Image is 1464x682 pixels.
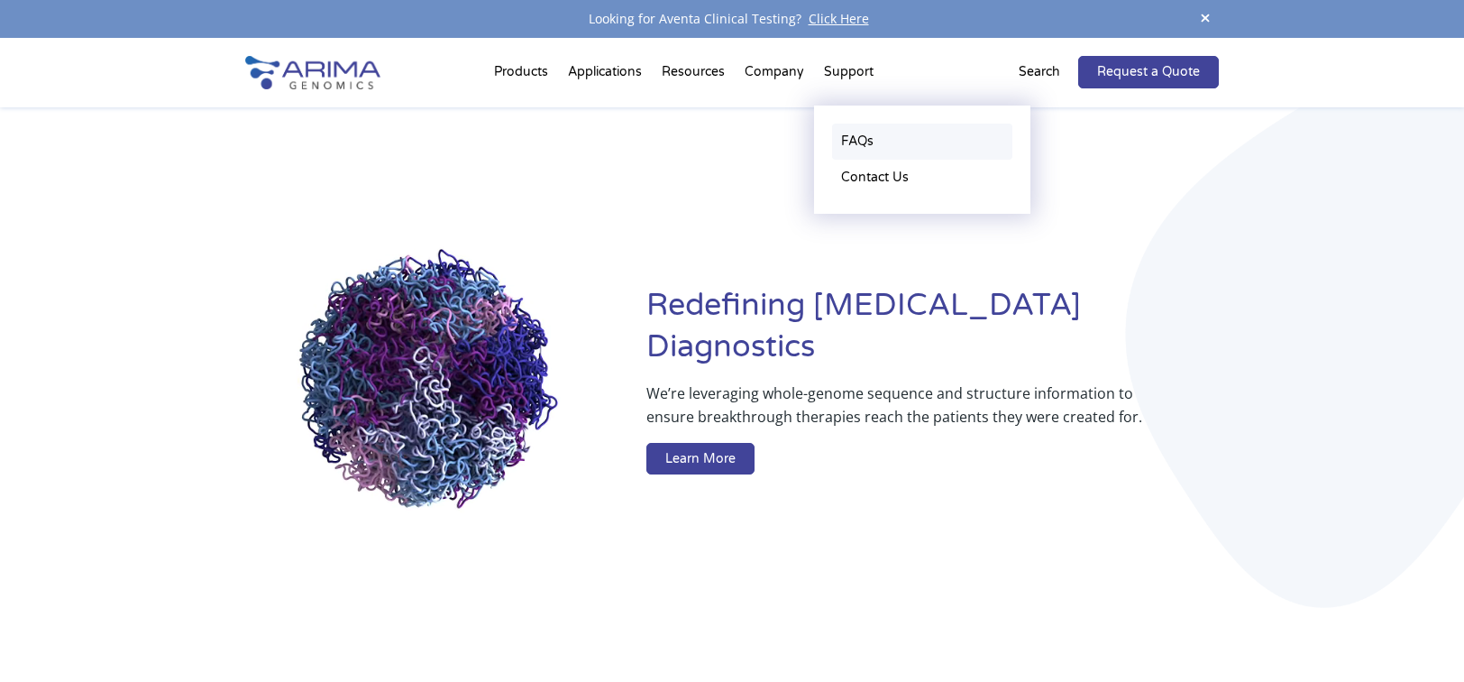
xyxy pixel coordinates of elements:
[646,285,1219,382] h1: Redefining [MEDICAL_DATA] Diagnostics
[646,443,755,475] a: Learn More
[1078,56,1219,88] a: Request a Quote
[1374,595,1464,682] iframe: Chat Widget
[832,160,1012,196] a: Contact Us
[801,10,876,27] a: Click Here
[245,7,1219,31] div: Looking for Aventa Clinical Testing?
[245,56,380,89] img: Arima-Genomics-logo
[646,382,1147,443] p: We’re leveraging whole-genome sequence and structure information to ensure breakthrough therapies...
[1019,60,1060,84] p: Search
[832,124,1012,160] a: FAQs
